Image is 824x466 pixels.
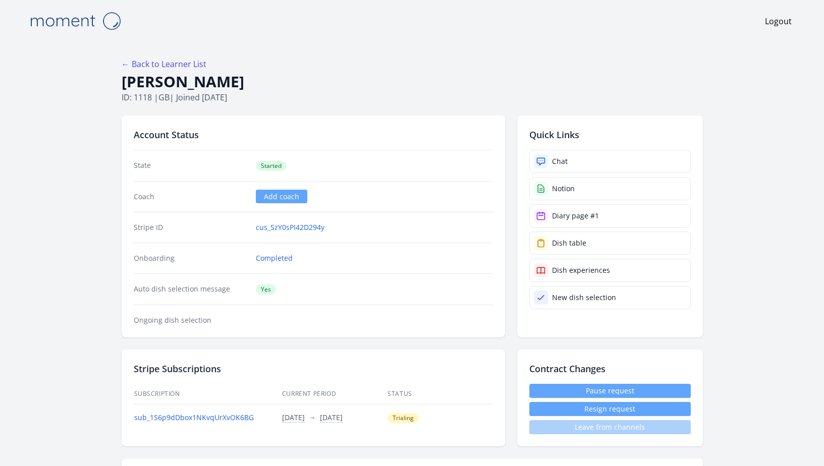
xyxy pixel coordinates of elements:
span: Trialing [388,413,419,423]
dt: Coach [134,192,248,202]
a: Logout [765,15,792,27]
h1: [PERSON_NAME] [122,72,703,91]
a: Dish experiences [529,259,691,282]
a: Chat [529,150,691,173]
a: cus_SzY0sPI42D294y [256,222,324,232]
span: Leave from channels [529,420,691,434]
p: ID: 1118 | | Joined [DATE] [122,91,703,103]
a: Add coach [256,190,307,203]
h2: Quick Links [529,128,691,142]
a: ← Back to Learner List [122,59,206,70]
div: Notion [552,184,575,194]
th: Subscription [134,384,282,404]
a: sub_1S6p9dDbox1NKvqUrXvOK6BG [134,413,254,422]
h2: Stripe Subscriptions [134,362,493,376]
dt: Ongoing dish selection [134,315,248,325]
a: New dish selection [529,286,691,309]
a: Diary page #1 [529,204,691,227]
button: [DATE] [282,413,305,423]
span: Yes [256,284,276,295]
span: → [309,413,316,422]
a: Dish table [529,231,691,255]
span: gb [158,92,170,103]
th: Status [387,384,492,404]
dt: State [134,160,248,171]
div: New dish selection [552,293,616,303]
dt: Auto dish selection message [134,284,248,295]
button: Resign request [529,402,691,416]
a: Pause request [529,384,691,398]
button: [DATE] [320,413,343,423]
dt: Onboarding [134,253,248,263]
div: Chat [552,156,568,166]
h2: Contract Changes [529,362,691,376]
a: Notion [529,177,691,200]
div: Diary page #1 [552,211,599,221]
span: Started [256,161,287,171]
dt: Stripe ID [134,222,248,232]
div: Dish experiences [552,265,610,275]
th: Current Period [282,384,387,404]
img: Moment [25,8,126,34]
h2: Account Status [134,128,493,142]
div: Dish table [552,238,586,248]
a: Completed [256,253,293,263]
